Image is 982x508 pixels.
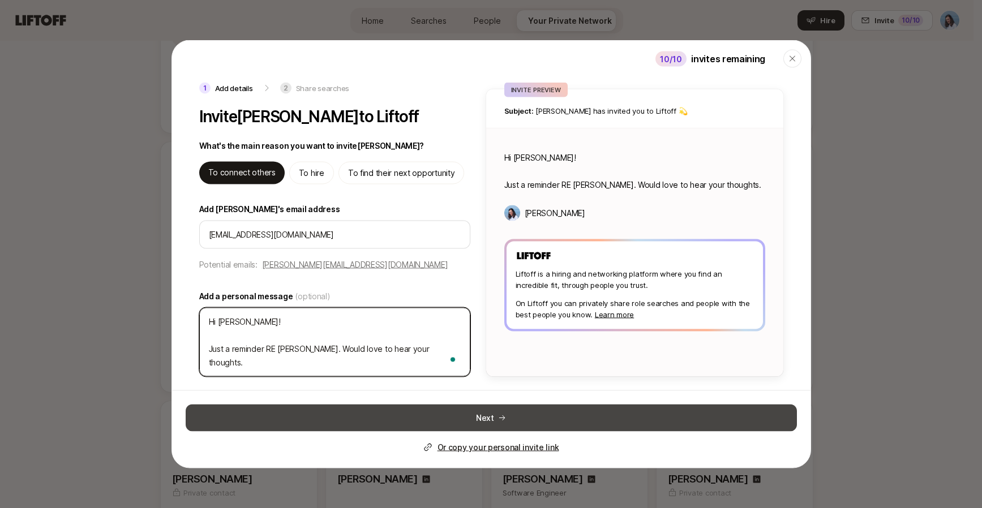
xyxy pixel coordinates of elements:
[516,268,754,290] p: Liftoff is a hiring and networking platform where you find an incredible fit, through people you ...
[199,139,424,153] p: What's the main reason you want to invite [PERSON_NAME] ?
[516,251,552,261] img: Liftoff Logo
[199,107,419,126] p: Invite [PERSON_NAME] to Liftoff
[504,205,520,221] img: Dan
[295,290,330,303] span: (optional)
[348,166,455,180] p: To find their next opportunity
[199,258,258,272] p: Potential emails:
[691,51,765,66] p: invites remaining
[262,258,448,272] button: [PERSON_NAME][EMAIL_ADDRESS][DOMAIN_NAME]
[280,83,291,94] p: 2
[199,83,211,94] p: 1
[655,51,687,66] div: 10 /10
[504,105,765,117] p: [PERSON_NAME] has invited you to Liftoff 💫
[199,203,470,216] label: Add [PERSON_NAME]'s email address
[186,404,797,432] button: Next
[208,166,276,179] p: To connect others
[215,83,253,94] p: Add details
[299,166,324,180] p: To hire
[595,309,634,318] a: Learn more
[516,297,754,320] p: On Liftoff you can privately share role searches and people with the best people you know.
[504,151,765,192] p: Hi [PERSON_NAME]! Just a reminder RE [PERSON_NAME]. Would love to hear your thoughts.
[296,83,349,94] p: Share searches
[504,106,534,115] span: Subject:
[209,228,461,242] input: Enter their email address
[525,206,585,220] p: [PERSON_NAME]
[437,441,559,454] p: Or copy your personal invite link
[199,290,470,303] label: Add a personal message
[511,85,561,95] p: INVITE PREVIEW
[199,308,470,377] textarea: To enrich screen reader interactions, please activate Accessibility in Grammarly extension settings
[423,441,559,454] button: Or copy your personal invite link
